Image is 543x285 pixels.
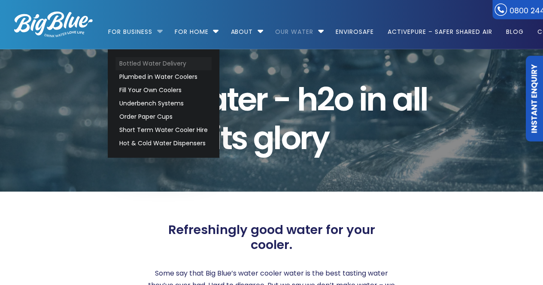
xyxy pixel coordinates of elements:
[281,119,300,157] span: o
[147,222,397,252] span: Refreshingly good water for your cooler.
[115,84,212,97] a: Fill Your Own Coolers
[220,119,231,157] span: t
[297,80,316,119] span: h
[273,119,280,157] span: l
[311,119,328,157] span: y
[526,56,543,141] a: Instant Enquiry
[231,119,247,157] span: s
[115,70,212,84] a: Plumbed in Water Coolers
[413,80,420,119] span: l
[392,80,412,119] span: a
[359,80,366,119] span: i
[115,123,212,137] a: Short Term Water Cooler Hire
[115,57,212,70] a: Bottled Water Delivery
[300,119,311,157] span: r
[237,80,255,119] span: e
[115,97,212,110] a: Underbench Systems
[486,228,531,273] iframe: Chatbot
[334,80,352,119] span: o
[317,80,334,119] span: 2
[420,80,427,119] span: l
[115,137,212,150] a: Hot & Cold Water Dispensers
[14,12,93,37] img: logo
[227,80,237,119] span: t
[253,119,273,157] span: g
[273,80,290,119] span: -
[115,110,212,123] a: Order Paper Cups
[255,80,267,119] span: r
[366,80,386,119] span: n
